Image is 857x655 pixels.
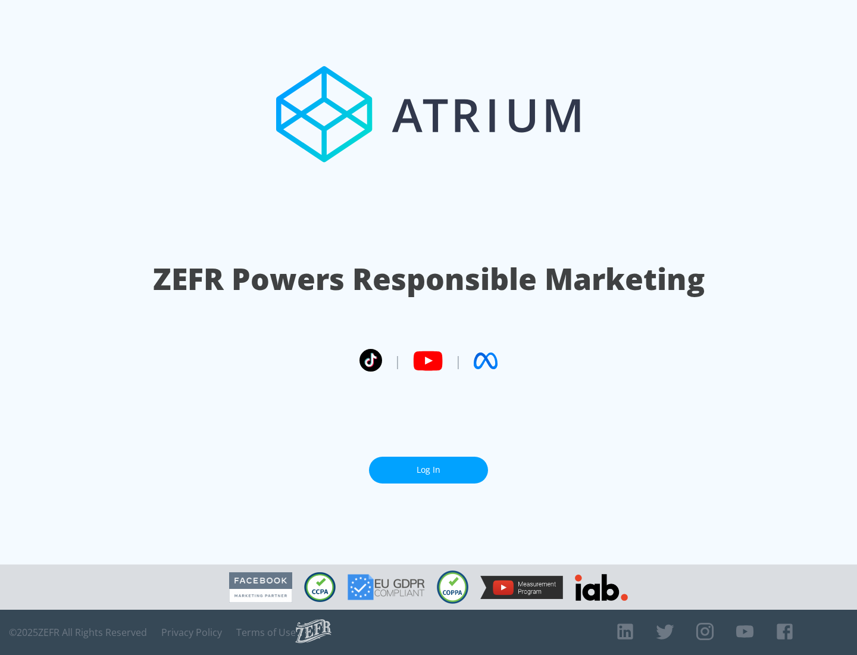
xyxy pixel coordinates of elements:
a: Privacy Policy [161,626,222,638]
span: © 2025 ZEFR All Rights Reserved [9,626,147,638]
a: Terms of Use [236,626,296,638]
img: GDPR Compliant [348,574,425,600]
img: COPPA Compliant [437,570,468,604]
span: | [394,352,401,370]
a: Log In [369,457,488,484]
span: | [455,352,462,370]
img: YouTube Measurement Program [480,576,563,599]
h1: ZEFR Powers Responsible Marketing [153,258,705,300]
img: CCPA Compliant [304,572,336,602]
img: Facebook Marketing Partner [229,572,292,603]
img: IAB [575,574,628,601]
